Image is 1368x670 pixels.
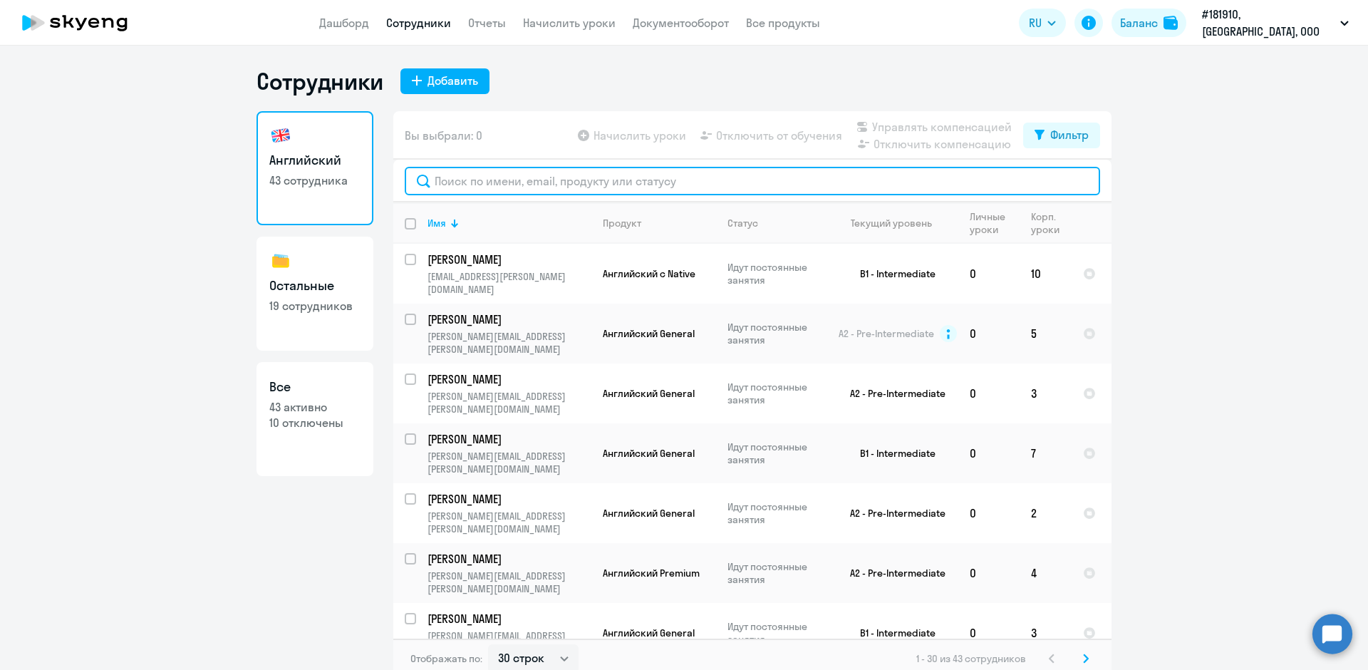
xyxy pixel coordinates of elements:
[603,387,695,400] span: Английский General
[727,321,825,346] p: Идут постоянные занятия
[256,111,373,225] a: Английский43 сотрудника
[427,311,591,327] a: [PERSON_NAME]
[427,611,591,627] a: [PERSON_NAME]
[256,237,373,351] a: Остальные19 сотрудников
[1020,244,1072,304] td: 10
[410,652,482,665] span: Отображать по:
[603,627,695,639] span: Английский General
[916,652,1026,665] span: 1 - 30 из 43 сотрудников
[427,569,591,595] p: [PERSON_NAME][EMAIL_ADDRESS][PERSON_NAME][DOMAIN_NAME]
[1031,210,1071,236] div: Корп. уроки
[405,127,482,144] span: Вы выбрали: 0
[1111,9,1186,37] button: Балансbalance
[427,611,589,627] p: [PERSON_NAME]
[427,311,589,327] p: [PERSON_NAME]
[826,483,958,543] td: A2 - Pre-Intermediate
[603,217,641,230] div: Продукт
[1020,543,1072,603] td: 4
[958,304,1020,364] td: 0
[269,399,361,415] p: 43 активно
[603,567,700,579] span: Английский Premium
[1020,364,1072,423] td: 3
[427,371,591,387] a: [PERSON_NAME]
[523,16,616,30] a: Начислить уроки
[603,217,715,230] div: Продукт
[269,172,361,188] p: 43 сотрудника
[958,543,1020,603] td: 0
[958,364,1020,423] td: 0
[970,210,1019,236] div: Личные уроки
[427,629,591,655] p: [PERSON_NAME][EMAIL_ADDRESS][PERSON_NAME][DOMAIN_NAME]
[603,327,695,340] span: Английский General
[427,217,591,230] div: Имя
[826,364,958,423] td: A2 - Pre-Intermediate
[851,217,932,230] div: Текущий уровень
[1164,16,1178,30] img: balance
[837,217,958,230] div: Текущий уровень
[269,151,361,170] h3: Английский
[727,620,825,646] p: Идут постоянные занятия
[1020,483,1072,543] td: 2
[256,67,383,96] h1: Сотрудники
[958,423,1020,483] td: 0
[727,440,825,466] p: Идут постоянные занятия
[427,371,589,387] p: [PERSON_NAME]
[1020,304,1072,364] td: 5
[633,16,729,30] a: Документооборот
[269,277,361,295] h3: Остальные
[427,551,591,567] a: [PERSON_NAME]
[1029,14,1042,31] span: RU
[826,423,958,483] td: B1 - Intermediate
[727,261,825,287] p: Идут постоянные занятия
[958,483,1020,543] td: 0
[269,415,361,431] p: 10 отключены
[603,507,695,520] span: Английский General
[427,270,591,296] p: [EMAIL_ADDRESS][PERSON_NAME][DOMAIN_NAME]
[1050,126,1089,143] div: Фильтр
[603,267,695,280] span: Английский с Native
[427,431,589,447] p: [PERSON_NAME]
[970,210,1006,236] div: Личные уроки
[1020,603,1072,663] td: 3
[958,244,1020,304] td: 0
[727,500,825,526] p: Идут постоянные занятия
[1120,14,1158,31] div: Баланс
[1019,9,1066,37] button: RU
[400,68,489,94] button: Добавить
[427,72,478,89] div: Добавить
[427,330,591,356] p: [PERSON_NAME][EMAIL_ADDRESS][PERSON_NAME][DOMAIN_NAME]
[826,603,958,663] td: B1 - Intermediate
[319,16,369,30] a: Дашборд
[386,16,451,30] a: Сотрудники
[1195,6,1356,40] button: #181910, [GEOGRAPHIC_DATA], ООО
[746,16,820,30] a: Все продукты
[427,390,591,416] p: [PERSON_NAME][EMAIL_ADDRESS][PERSON_NAME][DOMAIN_NAME]
[826,543,958,603] td: A2 - Pre-Intermediate
[603,447,695,460] span: Английский General
[427,252,591,267] a: [PERSON_NAME]
[1020,423,1072,483] td: 7
[427,217,446,230] div: Имя
[427,431,591,447] a: [PERSON_NAME]
[727,381,825,406] p: Идут постоянные занятия
[427,510,591,535] p: [PERSON_NAME][EMAIL_ADDRESS][PERSON_NAME][DOMAIN_NAME]
[427,450,591,475] p: [PERSON_NAME][EMAIL_ADDRESS][PERSON_NAME][DOMAIN_NAME]
[1031,210,1059,236] div: Корп. уроки
[727,217,758,230] div: Статус
[468,16,506,30] a: Отчеты
[727,560,825,586] p: Идут постоянные занятия
[826,244,958,304] td: B1 - Intermediate
[427,551,589,567] p: [PERSON_NAME]
[427,252,589,267] p: [PERSON_NAME]
[427,491,589,507] p: [PERSON_NAME]
[405,167,1100,195] input: Поиск по имени, email, продукту или статусу
[269,298,361,314] p: 19 сотрудников
[727,217,825,230] div: Статус
[269,124,292,147] img: english
[269,378,361,396] h3: Все
[958,603,1020,663] td: 0
[256,362,373,476] a: Все43 активно10 отключены
[427,491,591,507] a: [PERSON_NAME]
[839,327,934,340] span: A2 - Pre-Intermediate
